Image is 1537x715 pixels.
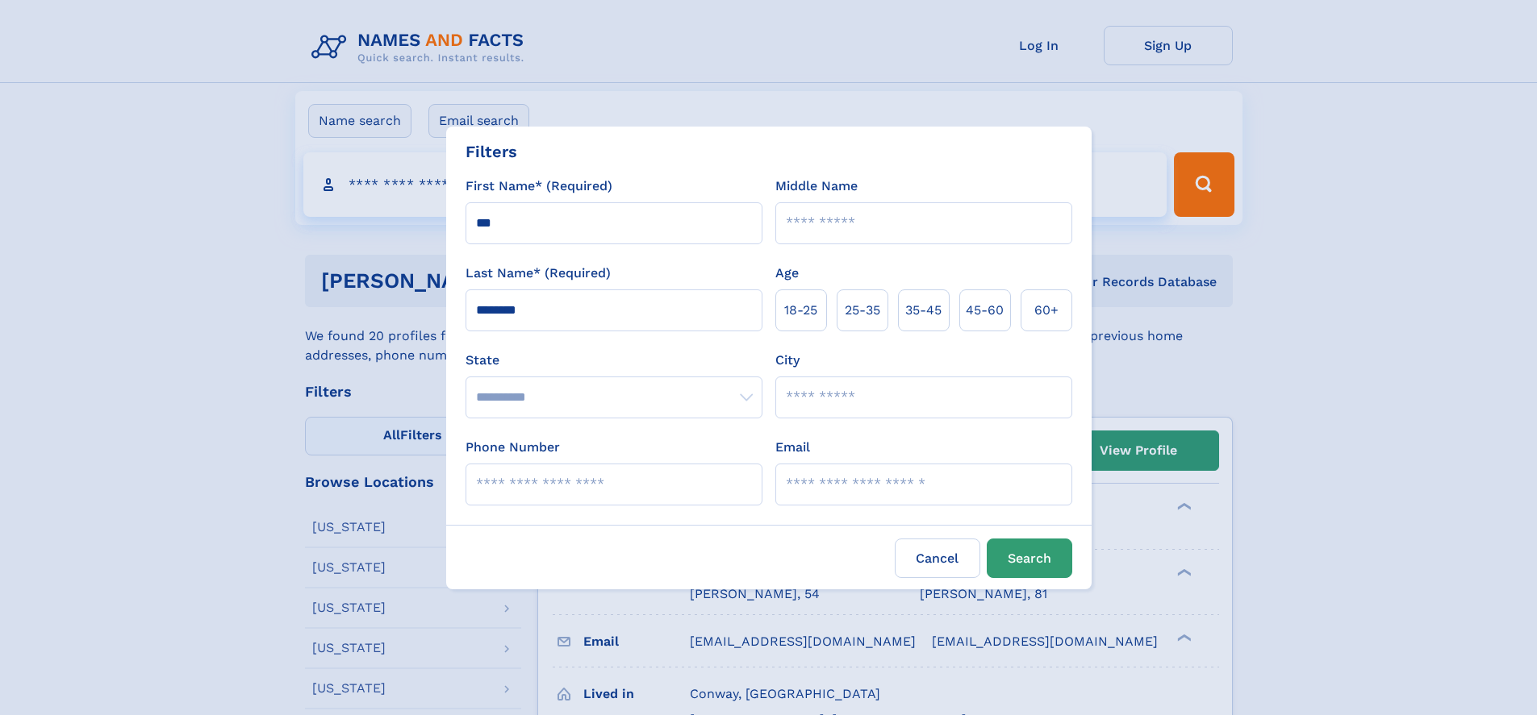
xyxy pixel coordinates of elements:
span: 60+ [1034,301,1059,320]
label: Email [775,438,810,457]
button: Search [987,538,1072,578]
label: Age [775,264,799,283]
label: Middle Name [775,177,858,196]
span: 25‑35 [845,301,880,320]
label: First Name* (Required) [466,177,612,196]
span: 18‑25 [784,301,817,320]
label: Last Name* (Required) [466,264,611,283]
div: Filters [466,139,517,164]
span: 45‑60 [966,301,1004,320]
label: Cancel [895,538,980,578]
label: State [466,351,762,370]
span: 35‑45 [905,301,942,320]
label: City [775,351,800,370]
label: Phone Number [466,438,560,457]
